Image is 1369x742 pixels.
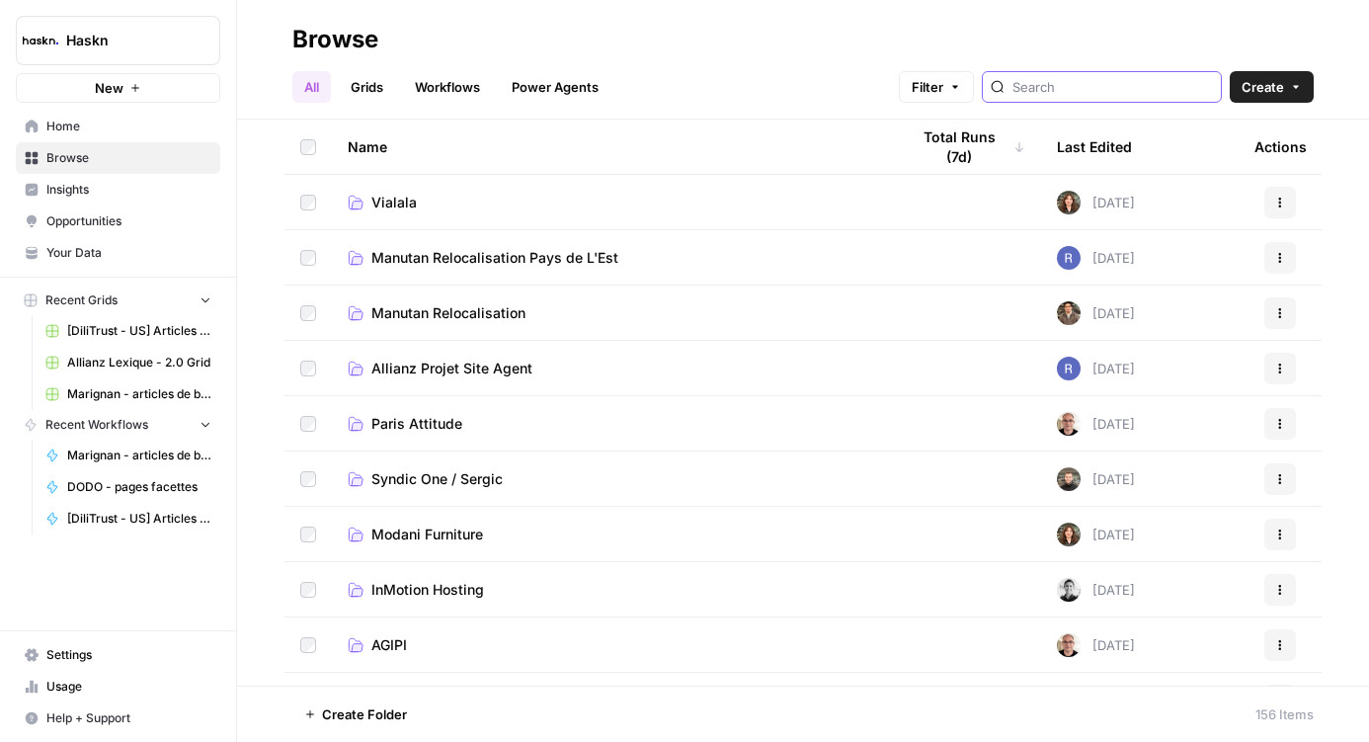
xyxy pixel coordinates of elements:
[339,71,395,103] a: Grids
[348,580,877,600] a: InMotion Hosting
[371,414,462,434] span: Paris Attitude
[348,414,877,434] a: Paris Attitude
[403,71,492,103] a: Workflows
[322,704,407,724] span: Create Folder
[67,385,211,403] span: Marignan - articles de blog Grid
[371,193,417,212] span: Vialala
[348,303,877,323] a: Manutan Relocalisation
[348,193,877,212] a: Vialala
[1012,77,1213,97] input: Search
[1230,71,1314,103] button: Create
[67,447,211,464] span: Marignan - articles de blog
[37,347,220,378] a: Allianz Lexique - 2.0 Grid
[16,639,220,671] a: Settings
[23,23,58,58] img: Haskn Logo
[1057,633,1135,657] div: [DATE]
[67,478,211,496] span: DODO - pages facettes
[66,31,186,50] span: Haskn
[16,237,220,269] a: Your Data
[348,120,877,174] div: Name
[67,322,211,340] span: [DiliTrust - US] Articles de blog 700-1000 mots Grid
[1057,357,1081,380] img: u6bh93quptsxrgw026dpd851kwjs
[16,702,220,734] button: Help + Support
[500,71,610,103] a: Power Agents
[1057,246,1081,270] img: u6bh93quptsxrgw026dpd851kwjs
[46,118,211,135] span: Home
[371,359,532,378] span: Allianz Projet Site Agent
[1057,412,1081,436] img: 7vx8zh0uhckvat9sl0ytjj9ndhgk
[1057,578,1135,602] div: [DATE]
[16,206,220,237] a: Opportunities
[16,671,220,702] a: Usage
[348,635,877,655] a: AGIPI
[67,510,211,528] span: [DiliTrust - US] Articles de blog 700-1000 mots
[348,248,877,268] a: Manutan Relocalisation Pays de L'Est
[46,149,211,167] span: Browse
[371,303,525,323] span: Manutan Relocalisation
[371,580,484,600] span: InMotion Hosting
[292,24,378,55] div: Browse
[1255,704,1314,724] div: 156 Items
[16,286,220,315] button: Recent Grids
[16,174,220,206] a: Insights
[1057,301,1135,325] div: [DATE]
[46,212,211,230] span: Opportunities
[67,354,211,371] span: Allianz Lexique - 2.0 Grid
[46,646,211,664] span: Settings
[1057,633,1081,657] img: 7vx8zh0uhckvat9sl0ytjj9ndhgk
[909,120,1025,174] div: Total Runs (7d)
[16,73,220,103] button: New
[348,469,877,489] a: Syndic One / Sergic
[1057,301,1081,325] img: dizo4u6k27cofk4obq9v5qvvdkyt
[1057,191,1135,214] div: [DATE]
[46,709,211,727] span: Help + Support
[292,699,419,730] button: Create Folder
[348,359,877,378] a: Allianz Projet Site Agent
[912,77,943,97] span: Filter
[16,16,220,65] button: Workspace: Haskn
[348,525,877,544] a: Modani Furniture
[37,471,220,503] a: DODO - pages facettes
[371,525,483,544] span: Modani Furniture
[1057,412,1135,436] div: [DATE]
[45,416,148,434] span: Recent Workflows
[95,78,123,98] span: New
[292,71,331,103] a: All
[371,635,407,655] span: AGIPI
[1057,523,1135,546] div: [DATE]
[371,248,618,268] span: Manutan Relocalisation Pays de L'Est
[1242,77,1284,97] span: Create
[1057,467,1081,491] img: udf09rtbz9abwr5l4z19vkttxmie
[16,111,220,142] a: Home
[1057,120,1132,174] div: Last Edited
[37,440,220,471] a: Marignan - articles de blog
[371,469,503,489] span: Syndic One / Sergic
[1057,578,1081,602] img: 5iwot33yo0fowbxplqtedoh7j1jy
[45,291,118,309] span: Recent Grids
[46,181,211,199] span: Insights
[16,410,220,440] button: Recent Workflows
[16,142,220,174] a: Browse
[37,503,220,535] a: [DiliTrust - US] Articles de blog 700-1000 mots
[46,244,211,262] span: Your Data
[46,678,211,696] span: Usage
[1057,246,1135,270] div: [DATE]
[899,71,974,103] button: Filter
[1057,467,1135,491] div: [DATE]
[1057,357,1135,380] div: [DATE]
[1254,120,1307,174] div: Actions
[1057,191,1081,214] img: wbc4lf7e8no3nva14b2bd9f41fnh
[37,378,220,410] a: Marignan - articles de blog Grid
[37,315,220,347] a: [DiliTrust - US] Articles de blog 700-1000 mots Grid
[1057,523,1081,546] img: wbc4lf7e8no3nva14b2bd9f41fnh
